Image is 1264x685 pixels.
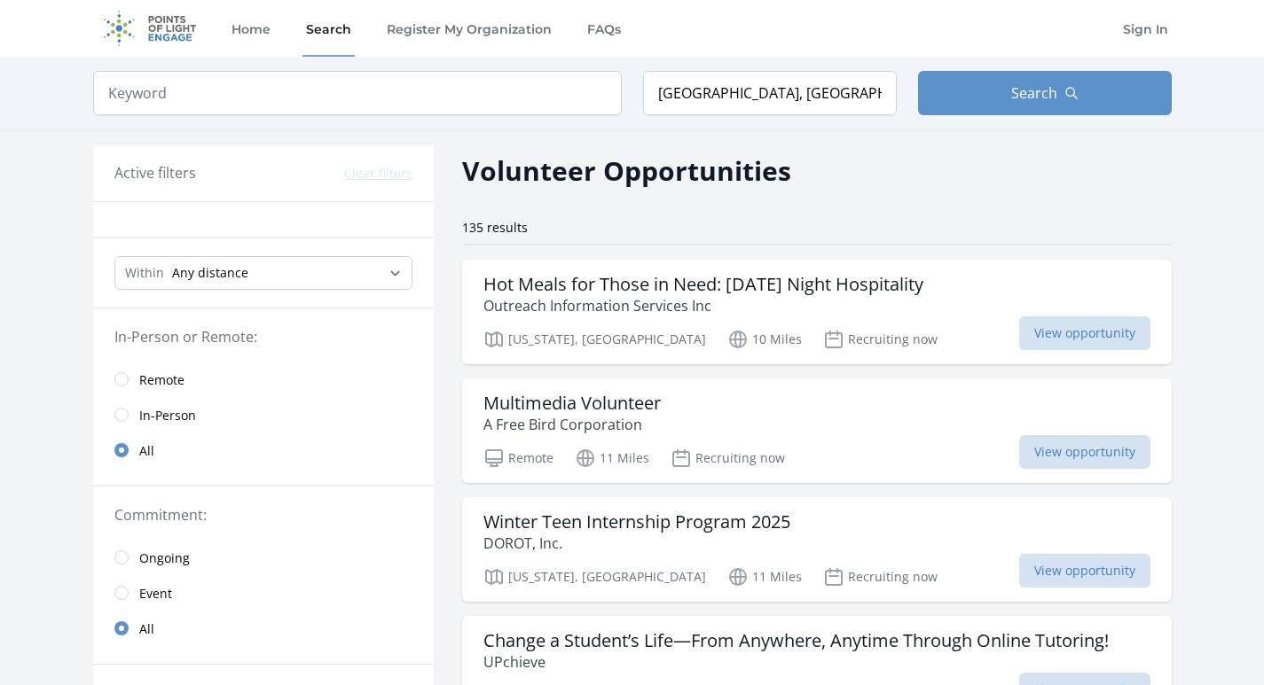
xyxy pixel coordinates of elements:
a: Winter Teen Internship Program 2025 DOROT, Inc. [US_STATE], [GEOGRAPHIC_DATA] 11 Miles Recruiting... [462,497,1172,602]
button: Clear filters [344,165,412,183]
p: 11 Miles [727,566,802,588]
p: 11 Miles [575,448,649,469]
p: Recruiting now [823,566,938,588]
h3: Change a Student’s Life—From Anywhere, Anytime Through Online Tutoring! [483,630,1109,651]
span: View opportunity [1019,435,1150,469]
span: View opportunity [1019,554,1150,588]
h3: Hot Meals for Those in Need: [DATE] Night Hospitality [483,274,923,295]
span: Search [1011,82,1057,104]
a: Event [93,575,434,611]
a: Remote [93,362,434,397]
p: Outreach Information Services Inc [483,295,923,316]
h2: Volunteer Opportunities [462,151,791,191]
p: 10 Miles [727,329,802,350]
span: View opportunity [1019,316,1150,350]
span: All [139,442,154,460]
a: Multimedia Volunteer A Free Bird Corporation Remote 11 Miles Recruiting now View opportunity [462,378,1172,483]
a: Ongoing [93,540,434,575]
span: All [139,620,154,638]
p: A Free Bird Corporation [483,414,661,435]
span: Remote [139,371,184,389]
input: Location [643,71,897,115]
p: Recruiting now [823,329,938,350]
h3: Winter Teen Internship Program 2025 [483,511,790,533]
p: Recruiting now [671,448,785,469]
legend: In-Person or Remote: [114,326,412,347]
span: Ongoing [139,549,190,567]
span: 135 results [462,219,528,236]
input: Keyword [93,71,622,115]
a: All [93,611,434,646]
h3: Multimedia Volunteer [483,393,661,414]
a: In-Person [93,397,434,432]
p: [US_STATE], [GEOGRAPHIC_DATA] [483,566,706,588]
a: All [93,432,434,468]
a: Hot Meals for Those in Need: [DATE] Night Hospitality Outreach Information Services Inc [US_STATE... [462,260,1172,364]
span: In-Person [139,407,196,424]
legend: Commitment: [114,504,412,525]
button: Search [918,71,1172,115]
h3: Active filters [114,162,196,183]
p: [US_STATE], [GEOGRAPHIC_DATA] [483,329,706,350]
p: Remote [483,448,553,469]
select: Search Radius [114,256,412,290]
span: Event [139,585,172,603]
p: UPchieve [483,651,1109,673]
p: DOROT, Inc. [483,533,790,554]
